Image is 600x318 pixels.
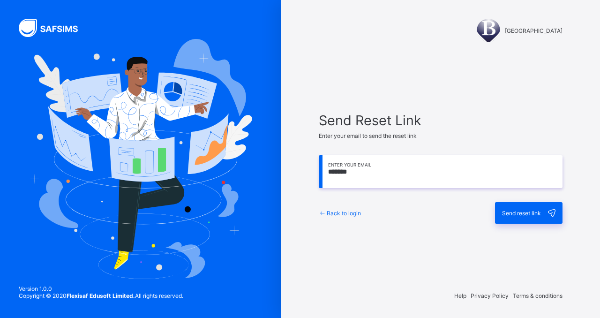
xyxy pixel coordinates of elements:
[29,39,252,279] img: Hero Image
[19,19,89,37] img: SAFSIMS Logo
[513,292,562,299] span: Terms & conditions
[502,210,541,217] span: Send reset link
[319,132,417,139] span: Enter your email to send the reset link
[454,292,466,299] span: Help
[477,19,500,42] img: BRIDGE HOUSE COLLEGE
[327,210,361,217] span: Back to login
[505,27,562,34] span: [GEOGRAPHIC_DATA]
[19,285,183,292] span: Version 1.0.0
[319,210,361,217] a: Back to login
[471,292,509,299] span: Privacy Policy
[19,292,183,299] span: Copyright © 2020 All rights reserved.
[67,292,135,299] strong: Flexisaf Edusoft Limited.
[319,112,562,129] span: Send Reset Link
